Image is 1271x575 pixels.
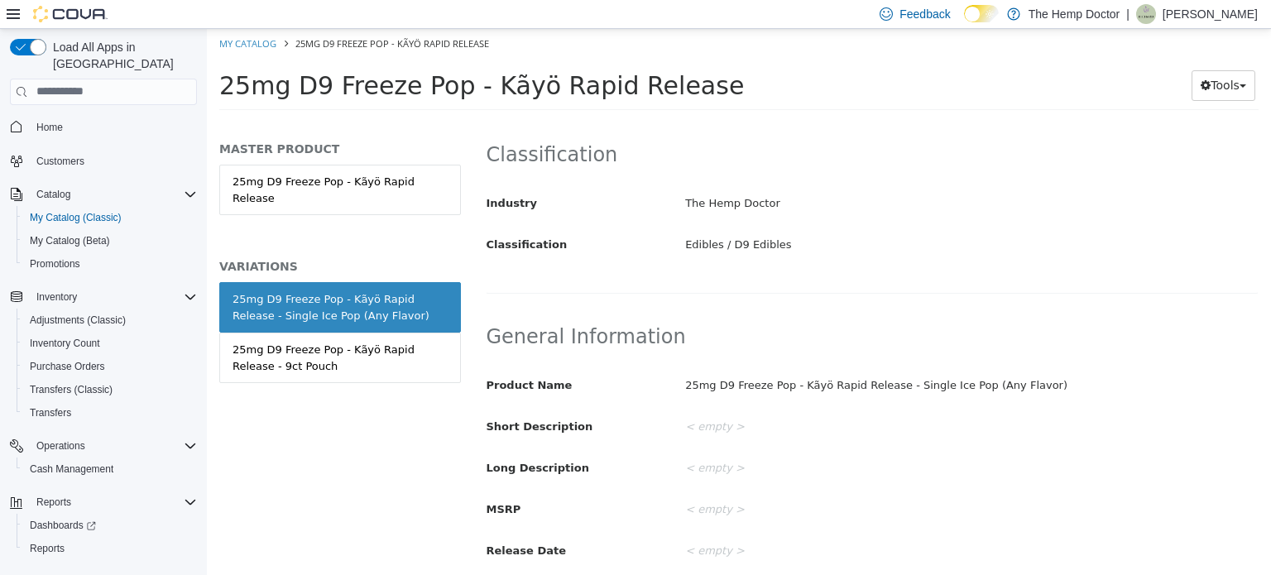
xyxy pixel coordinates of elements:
a: Transfers (Classic) [23,380,119,400]
span: Catalog [30,184,197,204]
button: Cash Management [17,458,204,481]
span: Operations [36,439,85,453]
div: Edibles / D9 Edibles [466,202,1063,231]
button: Promotions [17,252,204,276]
span: Reports [23,539,197,558]
a: Reports [23,539,71,558]
button: Catalog [3,183,204,206]
span: Home [30,117,197,137]
button: Inventory Count [17,332,204,355]
h2: Classification [280,113,1052,139]
span: Home [36,121,63,134]
span: Catalog [36,188,70,201]
a: Inventory Count [23,333,107,353]
span: Transfers [23,403,197,423]
span: Release Date [280,515,360,528]
span: Classification [280,209,361,222]
button: My Catalog (Beta) [17,229,204,252]
h5: MASTER PRODUCT [12,113,254,127]
span: Customers [30,151,197,171]
a: Adjustments (Classic) [23,310,132,330]
a: Cash Management [23,459,120,479]
span: Feedback [899,6,950,22]
span: Reports [30,492,197,512]
span: Adjustments (Classic) [30,314,126,327]
span: Transfers (Classic) [30,383,113,396]
a: Dashboards [23,515,103,535]
button: Transfers (Classic) [17,378,204,401]
div: 25mg D9 Freeze Pop - Kãyö Rapid Release - Single Ice Pop (Any Flavor) [466,343,1063,371]
span: Load All Apps in [GEOGRAPHIC_DATA] [46,39,197,72]
p: The Hemp Doctor [1029,4,1120,24]
a: My Catalog (Classic) [23,208,128,228]
span: Industry [280,168,331,180]
span: 25mg D9 Freeze Pop - Kãyö Rapid Release [89,8,282,21]
input: Dark Mode [964,5,999,22]
span: Customers [36,155,84,168]
div: < empty > [466,425,1063,454]
span: Promotions [30,257,80,271]
button: Reports [17,537,204,560]
a: 25mg D9 Freeze Pop - Kãyö Rapid Release [12,136,254,186]
span: Promotions [23,254,197,274]
span: Dashboards [30,519,96,532]
span: Inventory Count [23,333,197,353]
div: The Hemp Doctor [466,161,1063,189]
button: Purchase Orders [17,355,204,378]
p: [PERSON_NAME] [1163,4,1258,24]
button: Customers [3,149,204,173]
a: Dashboards [17,514,204,537]
span: 25mg D9 Freeze Pop - Kãyö Rapid Release [12,42,537,71]
span: Cash Management [23,459,197,479]
span: Inventory [36,290,77,304]
span: Long Description [280,433,382,445]
button: Inventory [3,285,204,309]
button: Home [3,115,204,139]
span: My Catalog (Classic) [30,211,122,224]
span: Adjustments (Classic) [23,310,197,330]
h2: General Information [280,295,1052,321]
button: Adjustments (Classic) [17,309,204,332]
span: Operations [30,436,197,456]
button: My Catalog (Classic) [17,206,204,229]
span: Inventory [30,287,197,307]
a: Customers [30,151,91,171]
div: Richard Satterfield [1136,4,1156,24]
div: < empty > [466,384,1063,413]
a: Home [30,117,70,137]
button: Reports [3,491,204,514]
button: Reports [30,492,78,512]
span: My Catalog (Beta) [23,231,197,251]
span: Purchase Orders [30,360,105,373]
span: Transfers (Classic) [23,380,197,400]
span: Cash Management [30,462,113,476]
img: Cova [33,6,108,22]
span: Dashboards [23,515,197,535]
div: 25mg D9 Freeze Pop - Kãyö Rapid Release - Single Ice Pop (Any Flavor) [26,262,241,295]
button: Operations [30,436,92,456]
a: My Catalog [12,8,70,21]
span: Reports [30,542,65,555]
a: My Catalog (Beta) [23,231,117,251]
span: Transfers [30,406,71,419]
span: Purchase Orders [23,357,197,376]
span: Short Description [280,391,386,404]
span: Inventory Count [30,337,100,350]
button: Operations [3,434,204,458]
span: My Catalog (Beta) [30,234,110,247]
div: < empty > [466,467,1063,496]
button: Inventory [30,287,84,307]
button: Catalog [30,184,77,204]
div: < empty > [466,508,1063,537]
span: My Catalog (Classic) [23,208,197,228]
span: Dark Mode [964,22,965,23]
a: Promotions [23,254,87,274]
a: Purchase Orders [23,357,112,376]
span: Reports [36,496,71,509]
a: Transfers [23,403,78,423]
button: Transfers [17,401,204,424]
button: Tools [985,41,1048,72]
span: Product Name [280,350,366,362]
p: | [1126,4,1130,24]
span: MSRP [280,474,314,486]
